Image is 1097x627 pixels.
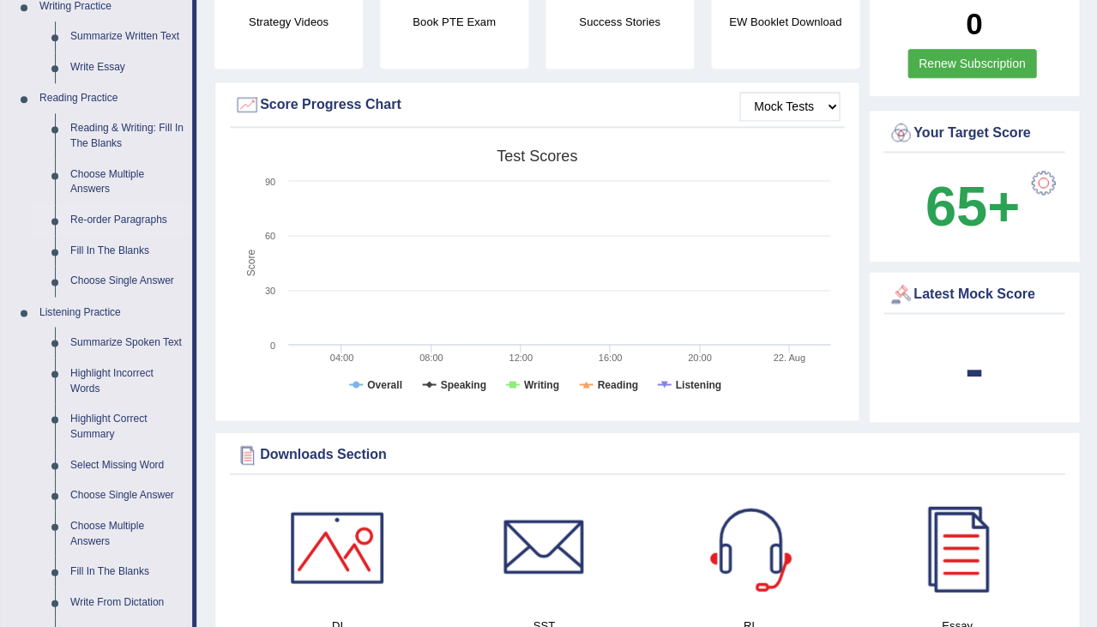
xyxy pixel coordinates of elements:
[63,205,192,236] a: Re-order Paragraphs
[597,378,637,390] tspan: Reading
[63,403,192,449] a: Highlight Correct Summary
[63,52,192,83] a: Write Essay
[265,177,275,187] text: 90
[214,13,363,31] h4: Strategy Videos
[367,378,402,390] tspan: Overall
[63,449,192,480] a: Select Missing Word
[925,175,1019,238] b: 65+
[63,556,192,587] a: Fill In The Blanks
[63,21,192,52] a: Summarize Written Text
[907,49,1037,78] a: Renew Subscription
[63,236,192,267] a: Fill In The Blanks
[265,231,275,241] text: 60
[711,13,859,31] h4: EW Booklet Download
[245,249,257,276] tspan: Score
[545,13,694,31] h4: Success Stories
[675,378,720,390] tspan: Listening
[63,327,192,358] a: Summarize Spoken Text
[330,352,354,362] text: 04:00
[888,281,1060,307] div: Latest Mock Score
[32,297,192,328] a: Listening Practice
[509,352,533,362] text: 12:00
[419,352,443,362] text: 08:00
[63,587,192,618] a: Write From Dictation
[966,7,982,40] b: 0
[688,352,712,362] text: 20:00
[234,92,840,118] div: Score Progress Chart
[440,378,485,390] tspan: Speaking
[63,266,192,297] a: Choose Single Answer
[234,442,1060,467] div: Downloads Section
[380,13,528,31] h4: Book PTE Exam
[63,358,192,403] a: Highlight Incorrect Words
[63,113,192,159] a: Reading & Writing: Fill In The Blanks
[32,83,192,114] a: Reading Practice
[63,510,192,556] a: Choose Multiple Answers
[63,479,192,510] a: Choose Single Answer
[598,352,622,362] text: 16:00
[270,340,275,350] text: 0
[524,378,559,390] tspan: Writing
[965,336,984,399] b: -
[63,160,192,205] a: Choose Multiple Answers
[265,285,275,295] text: 30
[888,120,1060,146] div: Your Target Score
[773,352,805,362] tspan: 22. Aug
[497,148,577,165] tspan: Test scores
